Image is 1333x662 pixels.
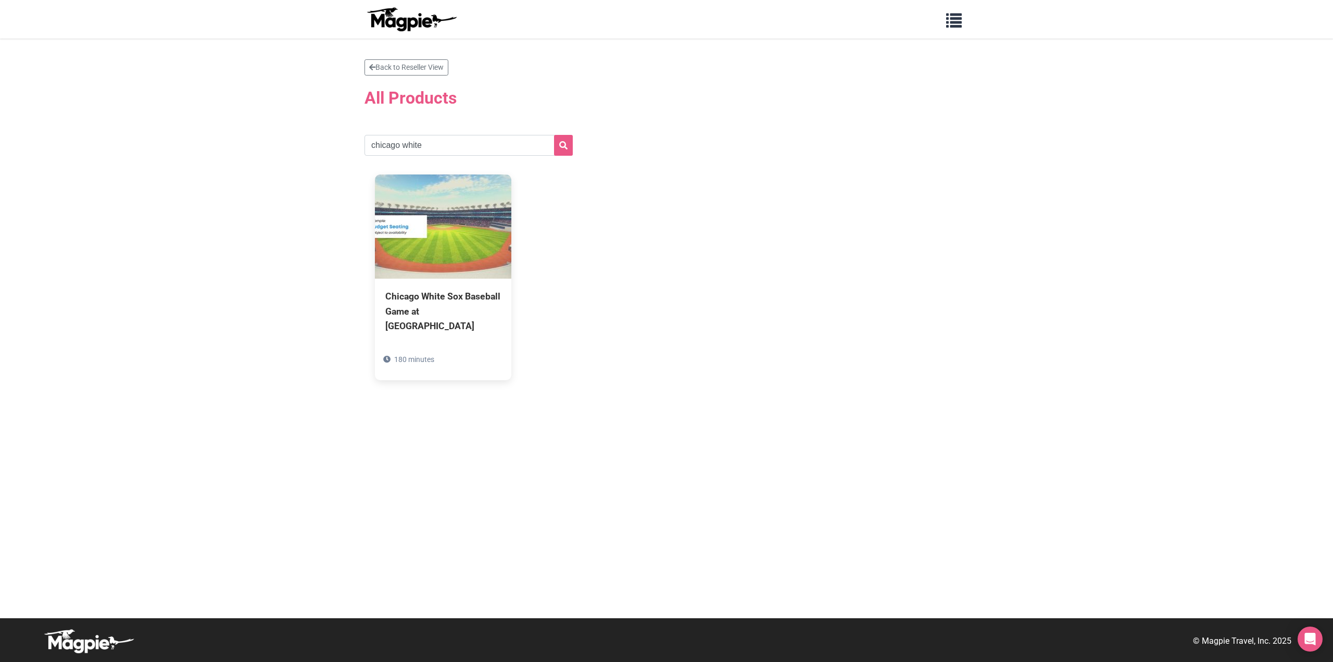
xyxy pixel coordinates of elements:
[375,174,511,380] a: Chicago White Sox Baseball Game at [GEOGRAPHIC_DATA] 180 minutes
[364,7,458,32] img: logo-ab69f6fb50320c5b225c76a69d11143b.png
[394,355,434,364] span: 180 minutes
[42,629,135,654] img: logo-white-d94fa1abed81b67a048b3d0f0ab5b955.png
[1298,627,1323,652] div: Open Intercom Messenger
[385,289,501,333] div: Chicago White Sox Baseball Game at [GEOGRAPHIC_DATA]
[364,82,969,114] h2: All Products
[364,59,448,76] a: Back to Reseller View
[364,135,573,156] input: Search products...
[375,174,511,279] img: Chicago White Sox Baseball Game at Rate Field
[1193,634,1291,648] p: © Magpie Travel, Inc. 2025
